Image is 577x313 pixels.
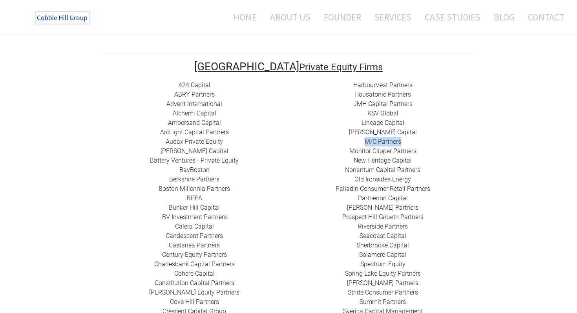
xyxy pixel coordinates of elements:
[369,7,417,27] a: Services
[360,260,405,268] a: Spectrum Equity
[318,7,367,27] a: Founder
[357,242,409,249] a: ​Sherbrooke Capital​
[30,8,97,28] img: The Cobble Hill Group LLC
[166,138,223,145] a: Audax Private Equity
[345,270,421,277] a: Spring Lake Equity Partners
[174,91,215,98] a: ​ABRY Partners
[353,81,413,89] a: HarbourVest Partners
[360,232,406,240] a: Seacoast Capital
[162,251,227,258] a: ​Century Equity Partners
[187,194,202,202] a: BPEA
[174,270,215,277] a: Cohere Capital
[336,185,430,192] a: Palladin Consumer Retail Partners
[161,147,228,155] a: [PERSON_NAME] Capital
[169,204,220,211] a: ​Bunker Hill Capital
[264,7,316,27] a: About Us
[179,166,210,174] a: BayBoston
[358,194,408,202] a: ​Parthenon Capital
[155,279,234,287] a: Constitution Capital Partners
[154,260,235,268] a: Charlesbank Capital Partners
[347,279,418,287] a: [PERSON_NAME] Partners
[160,128,229,136] a: ​ArcLight Capital Partners
[354,91,411,98] a: Housatonic Partners
[159,185,230,192] a: Boston Millennia Partners
[358,223,408,230] a: Riverside Partners
[342,213,424,221] a: Prospect Hill Growth Partners
[349,147,416,155] a: ​Monitor Clipper Partners
[175,223,214,230] a: Calera Capital
[173,110,216,117] a: Alchemi Capital
[348,289,418,296] a: Stride Consumer Partners
[488,7,520,27] a: Blog
[166,232,223,240] a: Candescent Partners
[345,166,420,174] a: Nonantum Capital Partners
[359,251,406,258] a: Solamere Capital
[362,119,404,126] a: Lineage Capital
[419,7,486,27] a: Case Studies
[522,7,564,27] a: Contact
[162,213,227,221] a: BV Investment Partners
[222,7,263,27] a: Home
[299,62,383,73] font: Private Equity Firms
[166,100,222,108] a: Advent International
[168,119,221,126] a: ​Ampersand Capital
[179,81,210,89] a: 424 Capital
[170,298,219,306] a: Cove Hill Partners
[353,100,413,108] a: ​JMH Capital Partners
[169,176,219,183] a: Berkshire Partners
[150,157,239,164] a: Battery Ventures - Private Equity
[194,60,299,73] font: [GEOGRAPHIC_DATA]
[354,157,412,164] a: New Heritage Capital
[347,204,418,211] a: ​[PERSON_NAME] Partners
[149,289,239,296] a: ​[PERSON_NAME] Equity Partners
[367,110,398,117] a: ​KSV Global
[354,176,411,183] a: ​Old Ironsides Energy
[349,128,417,136] a: [PERSON_NAME] Capital
[365,138,401,145] a: ​M/C Partners
[360,298,406,306] a: Summit Partners
[169,242,220,249] a: ​Castanea Partners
